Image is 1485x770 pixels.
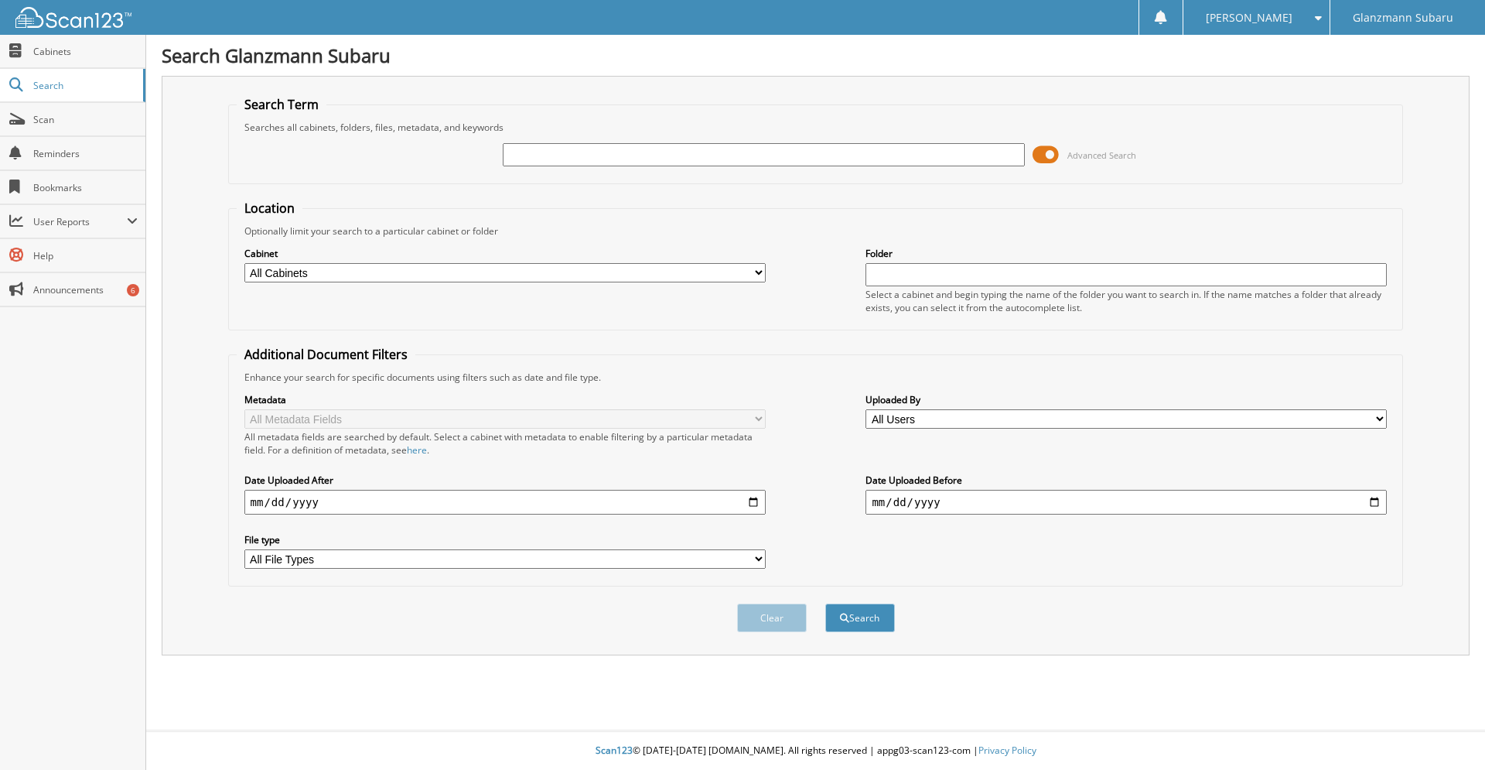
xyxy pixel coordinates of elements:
[865,247,1387,260] label: Folder
[825,604,895,632] button: Search
[1353,13,1453,22] span: Glanzmann Subaru
[33,181,138,194] span: Bookmarks
[244,533,766,546] label: File type
[162,43,1470,68] h1: Search Glanzmann Subaru
[33,283,138,296] span: Announcements
[244,430,766,457] div: All metadata fields are searched by default. Select a cabinet with metadata to enable filtering b...
[33,147,138,160] span: Reminders
[127,284,139,296] div: 6
[865,474,1387,487] label: Date Uploaded Before
[865,288,1387,314] div: Select a cabinet and begin typing the name of the folder you want to search in. If the name match...
[737,604,807,632] button: Clear
[33,45,138,58] span: Cabinets
[1408,696,1485,770] iframe: Chat Widget
[244,247,766,260] label: Cabinet
[244,474,766,487] label: Date Uploaded After
[865,490,1387,515] input: end
[33,113,138,126] span: Scan
[237,346,415,363] legend: Additional Document Filters
[978,744,1036,757] a: Privacy Policy
[15,7,131,28] img: scan123-logo-white.svg
[237,200,302,217] legend: Location
[237,96,326,113] legend: Search Term
[237,371,1395,384] div: Enhance your search for specific documents using filters such as date and file type.
[33,79,135,92] span: Search
[146,732,1485,770] div: © [DATE]-[DATE] [DOMAIN_NAME]. All rights reserved | appg03-scan123-com |
[237,224,1395,238] div: Optionally limit your search to a particular cabinet or folder
[1206,13,1292,22] span: [PERSON_NAME]
[244,393,766,406] label: Metadata
[407,443,427,457] a: here
[33,249,138,262] span: Help
[1067,149,1136,161] span: Advanced Search
[596,744,633,757] span: Scan123
[244,490,766,515] input: start
[865,393,1387,406] label: Uploaded By
[33,215,127,228] span: User Reports
[237,121,1395,134] div: Searches all cabinets, folders, files, metadata, and keywords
